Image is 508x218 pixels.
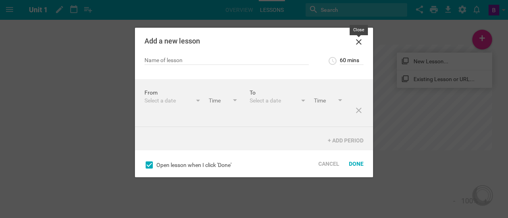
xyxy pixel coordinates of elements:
div: From [144,89,250,106]
div: Done [344,155,368,173]
div: Select a date [144,97,192,104]
input: Name of lesson [144,57,309,65]
div: To [250,89,355,106]
div: Add a new lesson [144,37,342,45]
input: Duration [340,57,364,65]
label: Open lesson when I click 'Done' [144,160,231,170]
div: + Add Period [323,132,368,149]
div: Select a date [250,97,297,104]
input: Time [314,97,344,106]
input: Time [209,97,239,106]
div: Close [350,25,368,35]
div: Cancel [314,155,344,173]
